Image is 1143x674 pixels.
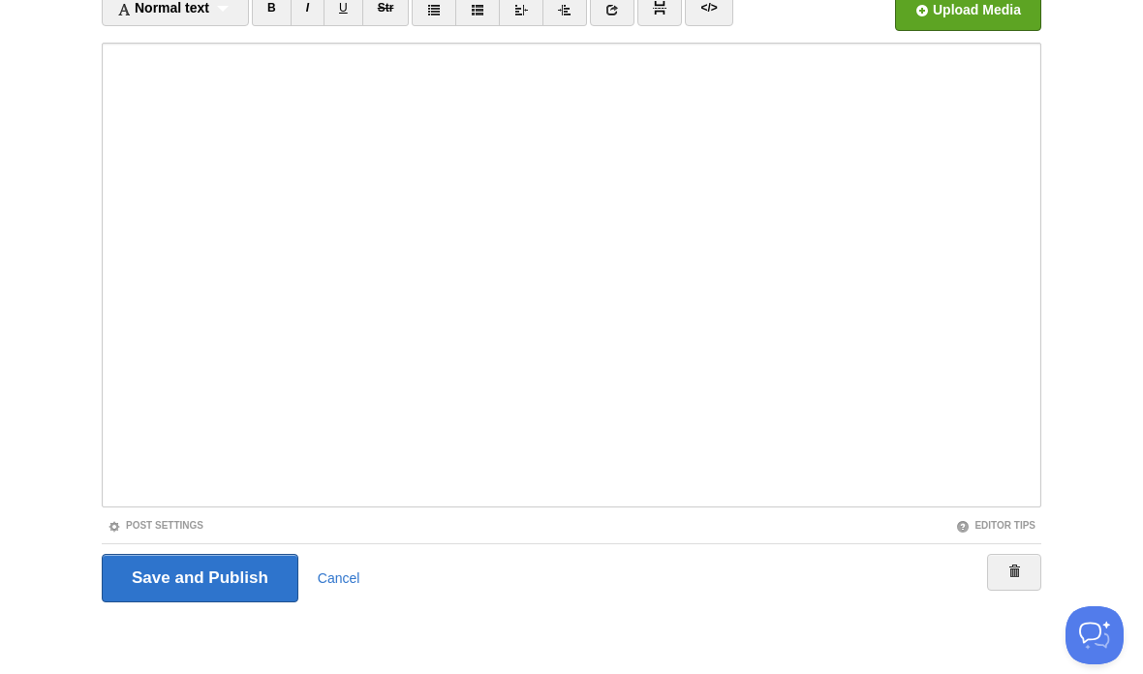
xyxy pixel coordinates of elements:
[102,554,298,602] input: Save and Publish
[378,1,394,15] del: Str
[956,520,1035,531] a: Editor Tips
[653,1,666,15] img: pagebreak-icon.png
[318,570,360,586] a: Cancel
[108,520,203,531] a: Post Settings
[1066,606,1124,664] iframe: Help Scout Beacon - Open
